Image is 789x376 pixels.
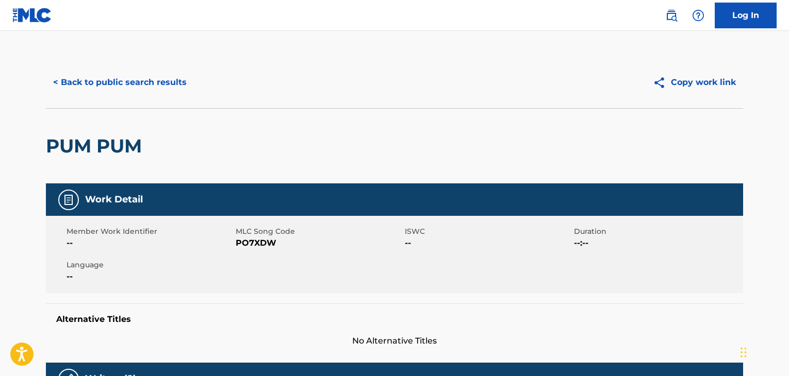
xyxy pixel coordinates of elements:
[236,237,402,249] span: PO7XDW
[741,337,747,368] div: Drag
[692,9,704,22] img: help
[574,237,741,249] span: --:--
[46,70,194,95] button: < Back to public search results
[67,237,233,249] span: --
[67,260,233,270] span: Language
[85,194,143,206] h5: Work Detail
[12,8,52,23] img: MLC Logo
[737,327,789,376] iframe: Chat Widget
[62,194,75,206] img: Work Detail
[715,3,777,28] a: Log In
[67,226,233,237] span: Member Work Identifier
[574,226,741,237] span: Duration
[653,76,671,89] img: Copy work link
[67,270,233,283] span: --
[56,314,733,324] h5: Alternative Titles
[661,5,682,26] a: Public Search
[405,226,571,237] span: ISWC
[46,335,743,347] span: No Alternative Titles
[236,226,402,237] span: MLC Song Code
[405,237,571,249] span: --
[46,134,147,158] h2: PUM PUM
[688,5,709,26] div: Help
[646,70,743,95] button: Copy work link
[665,9,678,22] img: search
